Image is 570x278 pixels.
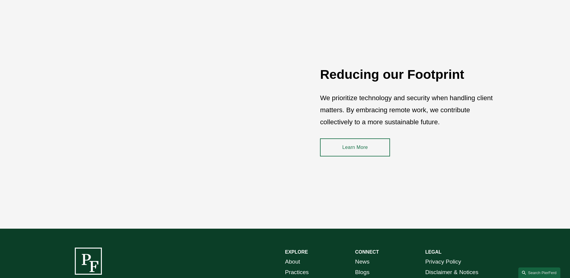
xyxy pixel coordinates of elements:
a: Disclaimer & Notices [425,267,478,278]
a: News [355,257,370,267]
h2: Reducing our Footprint [320,66,495,82]
a: Search this site [518,267,560,278]
strong: CONNECT [355,249,379,255]
a: Blogs [355,267,370,278]
strong: LEGAL [425,249,441,255]
strong: EXPLORE [285,249,308,255]
a: Learn More [320,138,390,156]
a: Privacy Policy [425,257,461,267]
a: About [285,257,300,267]
p: We prioritize technology and security when handling client matters. By embracing remote work, we ... [320,92,495,128]
a: Practices [285,267,309,278]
